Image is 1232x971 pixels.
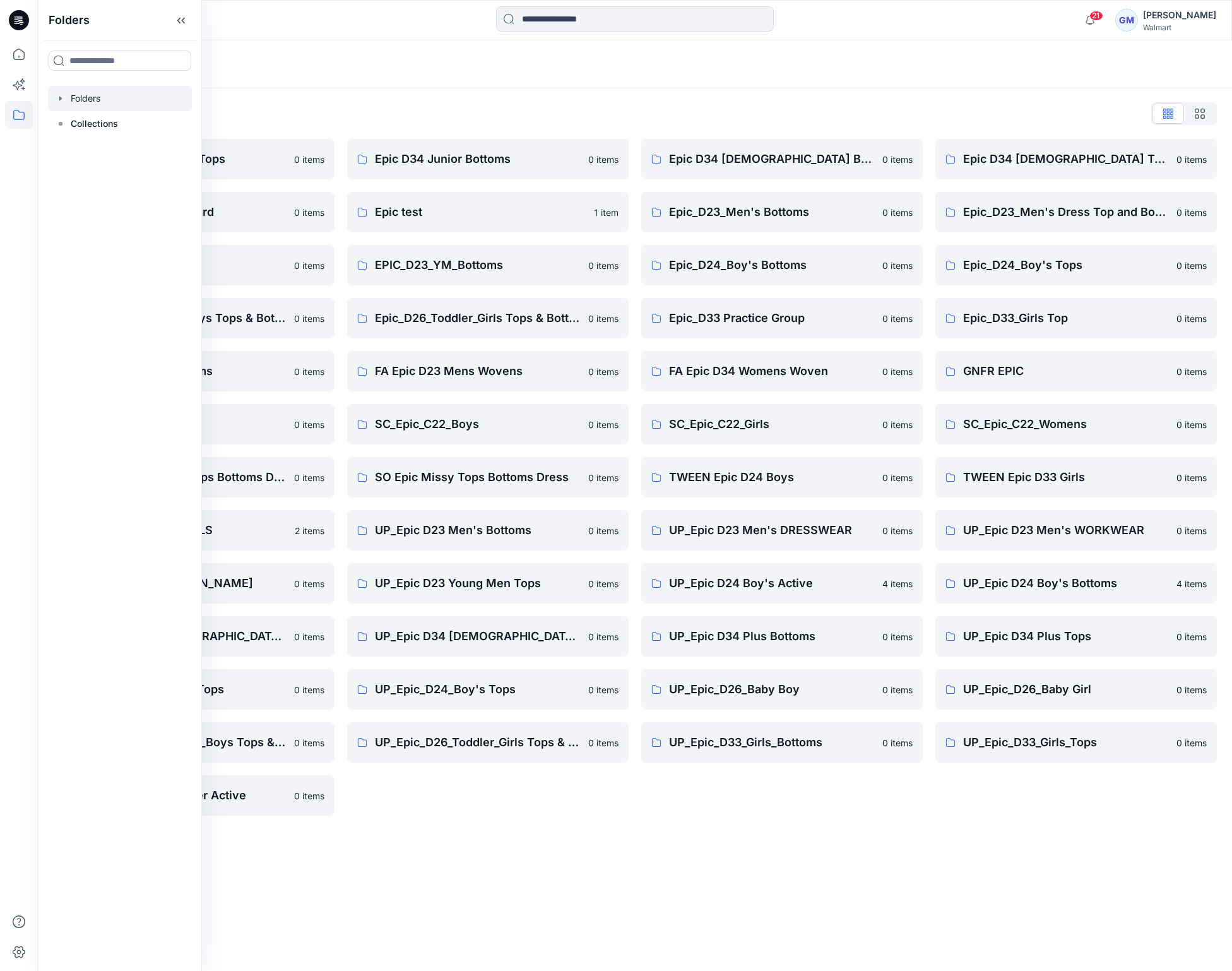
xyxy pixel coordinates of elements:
[1176,630,1207,643] p: 0 items
[294,153,324,166] p: 0 items
[935,669,1217,710] a: UP_Epic_D26_Baby Girl0 items
[935,139,1217,179] a: Epic D34 [DEMOGRAPHIC_DATA] Tops0 items
[669,521,875,539] p: UP_Epic D23 Men's DRESSWEAR
[588,524,619,537] p: 0 items
[882,630,913,643] p: 0 items
[1176,524,1207,537] p: 0 items
[588,153,619,166] p: 0 items
[882,418,913,431] p: 0 items
[1176,736,1207,749] p: 0 items
[594,206,619,219] p: 1 item
[641,351,923,391] a: FA Epic D34 Womens Woven0 items
[375,150,581,168] p: Epic D34 Junior Bottoms
[294,736,324,749] p: 0 items
[347,722,629,763] a: UP_Epic_D26_Toddler_Girls Tops & Bottoms0 items
[347,139,629,179] a: Epic D34 Junior Bottoms0 items
[935,192,1217,232] a: Epic_D23_Men's Dress Top and Bottoms0 items
[641,404,923,444] a: SC_Epic_C22_Girls0 items
[882,259,913,272] p: 0 items
[669,309,875,327] p: Epic_D33 Practice Group
[935,510,1217,551] a: UP_Epic D23 Men's WORKWEAR0 items
[882,736,913,749] p: 0 items
[669,575,875,592] p: UP_Epic D24 Boy's Active
[347,616,629,657] a: UP_Epic D34 [DEMOGRAPHIC_DATA] Top0 items
[669,203,875,221] p: Epic_D23_Men's Bottoms
[294,259,324,272] p: 0 items
[588,259,619,272] p: 0 items
[963,415,1169,433] p: SC_Epic_C22_Womens
[375,203,586,221] p: Epic test
[347,457,629,497] a: SO Epic Missy Tops Bottoms Dress0 items
[1143,8,1216,23] div: [PERSON_NAME]
[375,309,581,327] p: Epic_D26_Toddler_Girls Tops & Bottoms
[588,312,619,325] p: 0 items
[935,722,1217,763] a: UP_Epic_D33_Girls_Tops0 items
[294,365,324,378] p: 0 items
[588,471,619,484] p: 0 items
[669,628,875,645] p: UP_Epic D34 Plus Bottoms
[669,415,875,433] p: SC_Epic_C22_Girls
[882,312,913,325] p: 0 items
[1176,365,1207,378] p: 0 items
[1176,577,1207,590] p: 4 items
[347,563,629,604] a: UP_Epic D23 Young Men Tops0 items
[347,192,629,232] a: Epic test1 item
[347,669,629,710] a: UP_Epic_D24_Boy's Tops0 items
[669,150,875,168] p: Epic D34 [DEMOGRAPHIC_DATA] Bottoms
[1089,11,1103,21] span: 21
[294,206,324,219] p: 0 items
[71,116,118,131] p: Collections
[294,577,324,590] p: 0 items
[1115,9,1138,32] div: GM
[669,468,875,486] p: TWEEN Epic D24 Boys
[669,734,875,751] p: UP_Epic_D33_Girls_Bottoms
[882,577,913,590] p: 4 items
[963,575,1169,592] p: UP_Epic D24 Boy's Bottoms
[935,616,1217,657] a: UP_Epic D34 Plus Tops0 items
[882,471,913,484] p: 0 items
[1176,206,1207,219] p: 0 items
[294,312,324,325] p: 0 items
[1143,23,1216,32] div: Walmart
[641,457,923,497] a: TWEEN Epic D24 Boys0 items
[963,256,1169,274] p: Epic_D24_Boy's Tops
[1176,418,1207,431] p: 0 items
[882,365,913,378] p: 0 items
[641,245,923,285] a: Epic_D24_Boy's Bottoms0 items
[963,150,1169,168] p: Epic D34 [DEMOGRAPHIC_DATA] Tops
[588,577,619,590] p: 0 items
[1176,259,1207,272] p: 0 items
[882,153,913,166] p: 0 items
[294,630,324,643] p: 0 items
[375,468,581,486] p: SO Epic Missy Tops Bottoms Dress
[935,245,1217,285] a: Epic_D24_Boy's Tops0 items
[641,669,923,710] a: UP_Epic_D26_Baby Boy0 items
[347,245,629,285] a: EPIC_D23_YM_Bottoms0 items
[935,404,1217,444] a: SC_Epic_C22_Womens0 items
[935,351,1217,391] a: GNFR EPIC0 items
[294,418,324,431] p: 0 items
[963,362,1169,380] p: GNFR EPIC
[1176,312,1207,325] p: 0 items
[882,683,913,696] p: 0 items
[963,628,1169,645] p: UP_Epic D34 Plus Tops
[375,256,581,274] p: EPIC_D23_YM_Bottoms
[963,203,1169,221] p: Epic_D23_Men's Dress Top and Bottoms
[935,457,1217,497] a: TWEEN Epic D33 Girls0 items
[375,575,581,592] p: UP_Epic D23 Young Men Tops
[588,365,619,378] p: 0 items
[1176,471,1207,484] p: 0 items
[295,524,324,537] p: 2 items
[669,362,875,380] p: FA Epic D34 Womens Woven
[375,415,581,433] p: SC_Epic_C22_Boys
[641,510,923,551] a: UP_Epic D23 Men's DRESSWEAR0 items
[347,351,629,391] a: FA Epic D23 Mens Wovens0 items
[641,616,923,657] a: UP_Epic D34 Plus Bottoms0 items
[375,521,581,539] p: UP_Epic D23 Men's Bottoms
[588,683,619,696] p: 0 items
[1176,683,1207,696] p: 0 items
[294,683,324,696] p: 0 items
[347,404,629,444] a: SC_Epic_C22_Boys0 items
[294,789,324,802] p: 0 items
[882,524,913,537] p: 0 items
